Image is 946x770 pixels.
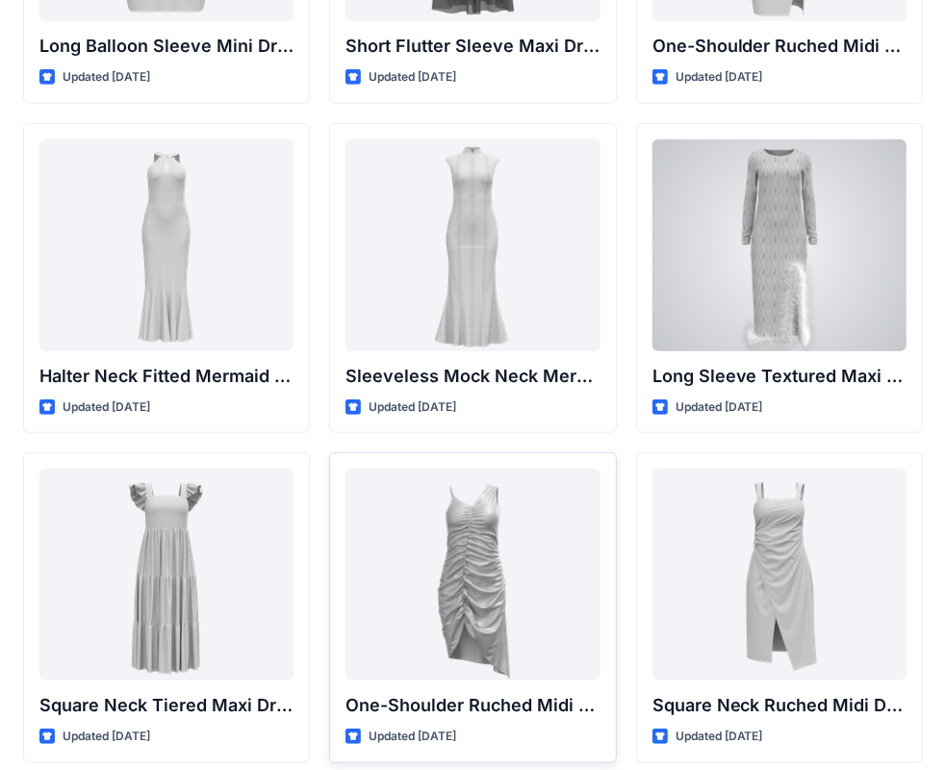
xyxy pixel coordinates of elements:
a: One-Shoulder Ruched Midi Dress with Asymmetrical Hem [345,469,600,680]
p: Updated [DATE] [369,398,456,418]
a: Long Sleeve Textured Maxi Dress with Feather Hem [652,140,907,351]
a: Halter Neck Fitted Mermaid Gown with Keyhole Detail [39,140,294,351]
p: Updated [DATE] [63,67,150,88]
p: Updated [DATE] [369,67,456,88]
p: Long Sleeve Textured Maxi Dress with Feather Hem [652,363,907,390]
a: Square Neck Ruched Midi Dress with Asymmetrical Hem [652,469,907,680]
p: One-Shoulder Ruched Midi Dress with Asymmetrical Hem [345,692,600,719]
p: Updated [DATE] [676,67,763,88]
p: Updated [DATE] [63,398,150,418]
a: Sleeveless Mock Neck Mermaid Gown [345,140,600,351]
p: Sleeveless Mock Neck Mermaid Gown [345,363,600,390]
p: Updated [DATE] [63,727,150,747]
p: Halter Neck Fitted Mermaid Gown with Keyhole Detail [39,363,294,390]
p: Square Neck Ruched Midi Dress with Asymmetrical Hem [652,692,907,719]
p: Short Flutter Sleeve Maxi Dress with Contrast [PERSON_NAME] and [PERSON_NAME] [345,33,600,60]
p: Long Balloon Sleeve Mini Dress with Wrap Bodice [39,33,294,60]
p: Updated [DATE] [369,727,456,747]
p: Square Neck Tiered Maxi Dress with Ruffle Sleeves [39,692,294,719]
p: One-Shoulder Ruched Midi Dress with Slit [652,33,907,60]
a: Square Neck Tiered Maxi Dress with Ruffle Sleeves [39,469,294,680]
p: Updated [DATE] [676,727,763,747]
p: Updated [DATE] [676,398,763,418]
